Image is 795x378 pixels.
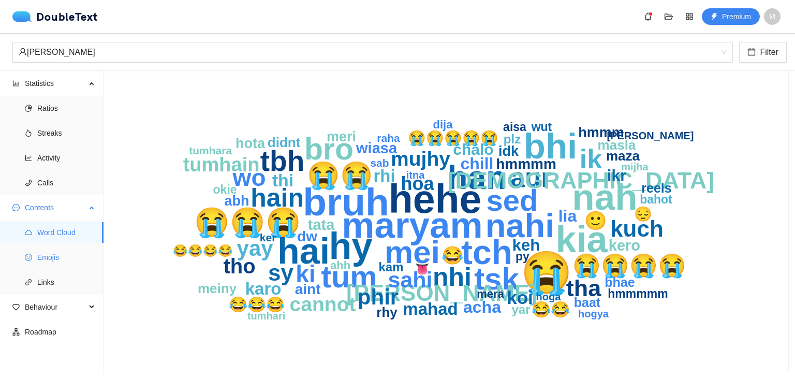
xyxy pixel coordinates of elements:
[19,48,27,56] span: user
[661,12,676,21] span: folder-open
[12,303,20,311] span: heart
[769,8,775,25] span: M
[681,8,698,25] button: appstore
[461,233,512,271] text: tch
[173,243,233,258] text: 😂😂😂😂
[224,255,256,278] text: tho
[607,130,694,141] text: [PERSON_NAME]
[237,236,274,260] text: yay
[330,259,350,272] text: ahh
[403,299,458,318] text: mahad
[25,105,32,112] span: pie-chart
[194,206,301,239] text: 😭😭😭
[461,154,494,173] text: chill
[474,261,519,296] text: tsk
[37,148,95,168] span: Activity
[268,135,301,150] text: didnt
[640,12,656,21] span: bell
[37,247,95,268] span: Emojis
[25,73,86,94] span: Statistics
[19,42,727,62] span: Maryam Nadeem
[321,260,377,294] text: tum
[496,156,556,172] text: hmmmm
[448,167,715,194] text: [DEMOGRAPHIC_DATA]
[521,248,573,297] text: 😭
[531,120,552,134] text: wut
[377,132,400,144] text: raha
[640,193,672,206] text: bahot
[37,123,95,143] span: Streaks
[379,260,404,274] text: kam
[682,12,697,21] span: appstore
[342,205,482,245] text: maryam
[503,120,526,134] text: aisa
[213,183,237,196] text: okie
[408,129,498,147] text: 😭😭😭😭😭
[25,154,32,162] span: line-chart
[634,206,652,223] text: 😔
[572,177,637,217] text: nah
[198,281,237,296] text: meiny
[37,272,95,293] span: Links
[578,125,624,140] text: hmmm
[621,161,649,172] text: mijha
[524,126,577,166] text: bhi
[660,8,677,25] button: folder-open
[260,231,276,243] text: ker
[37,172,95,193] span: Calls
[12,204,20,211] span: message
[485,207,555,244] text: nahi
[308,216,335,233] text: tata
[232,164,266,191] text: wo
[606,148,640,164] text: maza
[225,193,249,209] text: abh
[415,262,430,276] text: 👅
[376,304,397,320] text: rhy
[487,183,538,217] text: sed
[303,180,389,224] text: bruh
[578,308,609,319] text: hogya
[608,287,668,300] text: hmmmmm
[747,48,756,57] span: calendar
[12,80,20,87] span: bar-chart
[12,328,20,336] span: apartment
[711,13,718,21] span: thunderbolt
[598,137,636,153] text: masla
[722,11,751,22] span: Premium
[25,279,32,286] span: link
[463,298,501,316] text: acha
[297,228,317,244] text: dw
[406,169,425,181] text: itna
[25,179,32,186] span: phone
[605,275,635,289] text: bhae
[358,285,399,309] text: phir
[25,129,32,137] span: fire
[433,118,453,131] text: dija
[25,197,86,218] span: Contents
[260,145,305,177] text: tbh
[346,280,537,306] text: [PERSON_NAME]
[268,260,293,285] text: sy
[307,159,373,191] text: 😭😭
[183,154,260,176] text: tumhain
[702,8,760,25] button: thunderboltPremium
[251,183,304,212] text: hain
[25,254,32,261] span: smile
[391,148,450,170] text: mujhy
[327,129,356,144] text: meri
[516,250,529,263] text: py
[37,222,95,243] span: Word Cloud
[235,136,266,151] text: hota
[477,287,504,300] text: mera
[512,302,531,316] text: yar
[25,297,86,317] span: Behaviour
[580,144,602,174] text: ik
[641,181,671,195] text: reels
[532,300,571,319] text: 😂😂
[12,11,98,22] a: logoDoubleText
[277,231,330,271] text: hai
[640,8,656,25] button: bell
[498,143,519,159] text: idk
[739,42,787,63] button: calendarFilter
[245,279,282,298] text: karo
